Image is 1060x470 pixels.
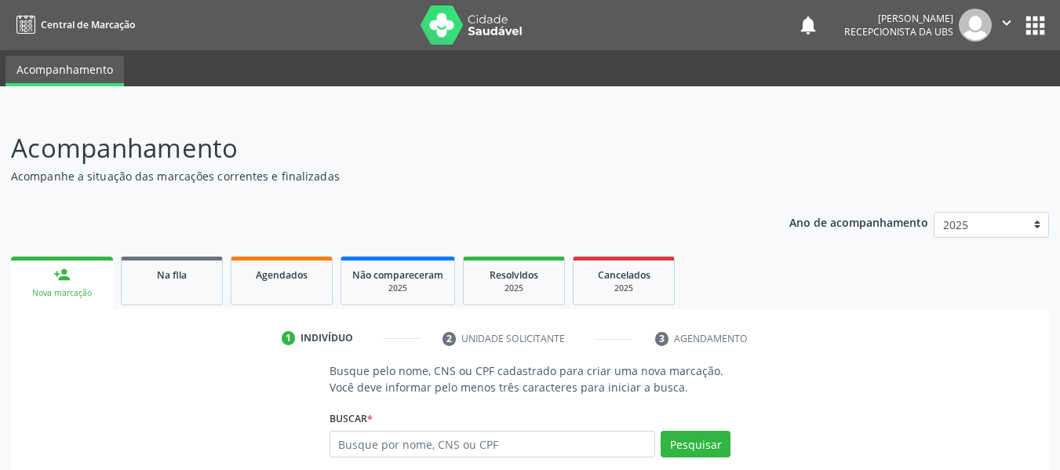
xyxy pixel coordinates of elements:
[992,9,1022,42] button: 
[490,268,538,282] span: Resolvidos
[661,431,730,457] button: Pesquisar
[998,14,1015,31] i: 
[844,25,953,38] span: Recepcionista da UBS
[352,268,443,282] span: Não compareceram
[11,12,135,38] a: Central de Marcação
[301,331,353,345] div: Indivíduo
[11,129,738,168] p: Acompanhamento
[330,406,373,431] label: Buscar
[330,431,656,457] input: Busque por nome, CNS ou CPF
[53,266,71,283] div: person_add
[789,212,928,231] p: Ano de acompanhamento
[282,331,296,345] div: 1
[352,282,443,294] div: 2025
[256,268,308,282] span: Agendados
[5,56,124,86] a: Acompanhamento
[157,268,187,282] span: Na fila
[1022,12,1049,39] button: apps
[475,282,553,294] div: 2025
[598,268,650,282] span: Cancelados
[41,18,135,31] span: Central de Marcação
[22,287,102,299] div: Nova marcação
[330,363,731,395] p: Busque pelo nome, CNS ou CPF cadastrado para criar uma nova marcação. Você deve informar pelo men...
[585,282,663,294] div: 2025
[11,168,738,184] p: Acompanhe a situação das marcações correntes e finalizadas
[959,9,992,42] img: img
[797,14,819,36] button: notifications
[844,12,953,25] div: [PERSON_NAME]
